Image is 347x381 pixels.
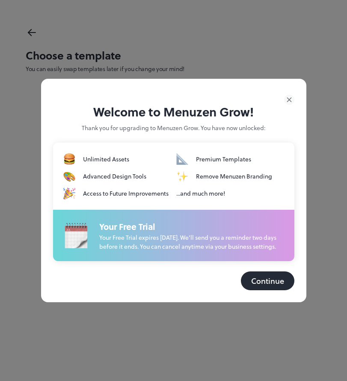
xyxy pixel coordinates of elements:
img: Unlimited Assets [176,153,188,165]
img: calendar [63,223,89,249]
p: Thank you for upgrading to Menuzen Grow. You have now unlocked: [53,123,294,132]
h1: Welcome to Menuzen Grow! [53,103,294,121]
div: Access to Future Improvements [83,189,169,198]
div: Your Free Trial [99,220,284,233]
img: Unlimited Assets [63,170,75,182]
div: Remove Menuzen Branding [196,172,272,181]
div: ...and much more! [176,189,225,198]
img: Unlimited Assets [176,170,188,182]
div: Your Free Trial expires [DATE]. We’ll send you a reminder two days before it ends. You can cancel... [99,233,284,251]
img: Unlimited Assets [63,188,75,199]
div: Premium Templates [196,155,251,164]
div: Unlimited Assets [83,155,129,164]
button: Continue [241,271,294,290]
div: Advanced Design Tools [83,172,146,181]
img: Unlimited Assets [63,153,75,165]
